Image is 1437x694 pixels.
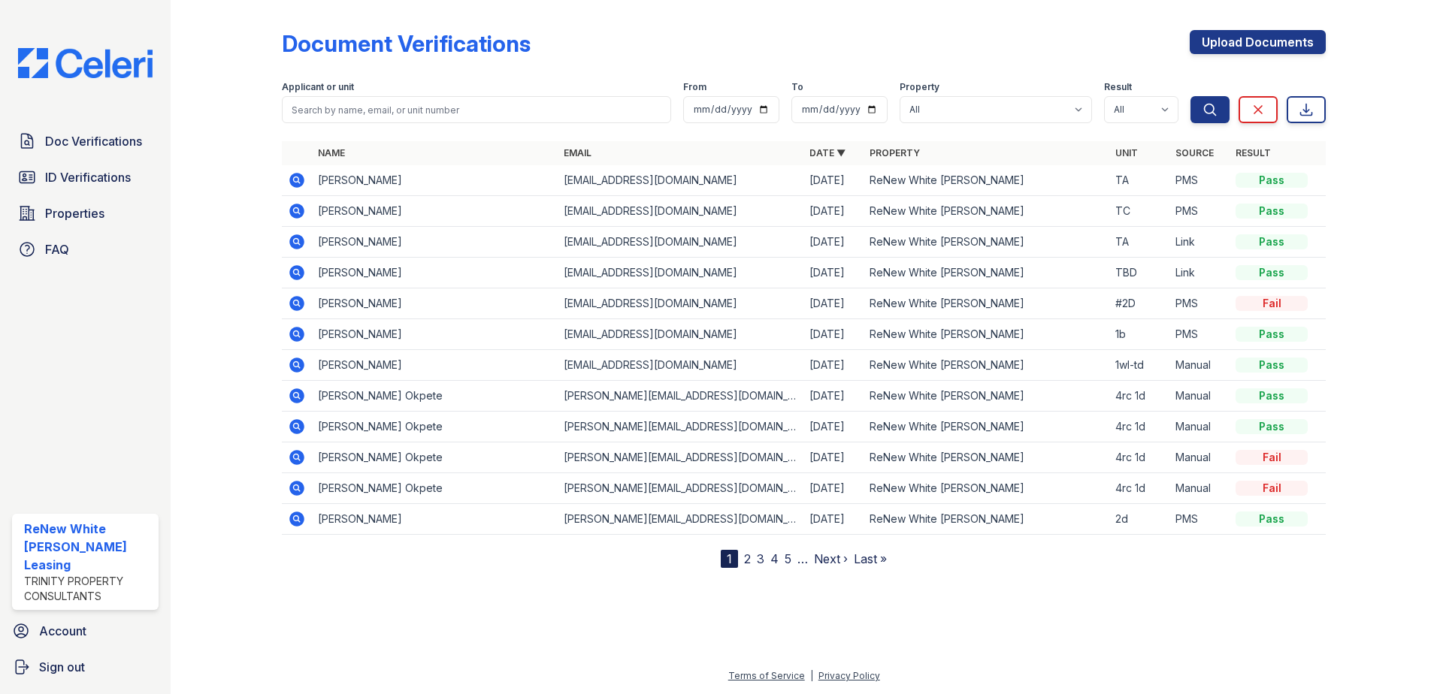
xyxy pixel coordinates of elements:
td: Manual [1169,412,1230,442]
input: Search by name, email, or unit number [282,96,671,123]
td: [PERSON_NAME] [312,227,558,258]
td: [PERSON_NAME][EMAIL_ADDRESS][DOMAIN_NAME] [558,412,803,442]
td: [PERSON_NAME] Okpete [312,412,558,442]
a: FAQ [12,234,159,264]
td: Manual [1169,442,1230,473]
td: [PERSON_NAME] [312,319,558,350]
a: Unit [1115,147,1138,158]
label: From [683,81,706,93]
a: 4 [770,551,779,566]
div: Pass [1236,173,1308,188]
label: To [791,81,803,93]
img: CE_Logo_Blue-a8612792a0a2168367f1c8372b55b34899dd931a85d93a1a3d3e32e68fde9ad4.png [6,48,165,78]
span: Properties [45,204,104,222]
a: Next › [814,551,848,566]
td: [PERSON_NAME] [312,504,558,535]
td: [DATE] [803,319,864,350]
div: ReNew White [PERSON_NAME] Leasing [24,520,153,574]
td: PMS [1169,504,1230,535]
div: 1 [721,550,738,568]
td: [PERSON_NAME][EMAIL_ADDRESS][DOMAIN_NAME] [558,381,803,412]
td: TBD [1109,258,1169,288]
a: Account [6,616,165,646]
td: 2d [1109,504,1169,535]
div: Fail [1236,450,1308,465]
td: Link [1169,227,1230,258]
td: [PERSON_NAME] [312,196,558,227]
td: ReNew White [PERSON_NAME] [864,473,1109,504]
div: | [810,670,813,681]
td: PMS [1169,196,1230,227]
td: [DATE] [803,350,864,381]
a: Last » [854,551,887,566]
label: Applicant or unit [282,81,354,93]
td: 1wl-td [1109,350,1169,381]
td: ReNew White [PERSON_NAME] [864,227,1109,258]
div: Pass [1236,388,1308,403]
a: Doc Verifications [12,126,159,156]
span: … [797,550,808,568]
td: PMS [1169,288,1230,319]
td: 4rc 1d [1109,442,1169,473]
a: 2 [744,551,751,566]
div: Pass [1236,511,1308,527]
label: Property [900,81,939,93]
td: ReNew White [PERSON_NAME] [864,196,1109,227]
td: 4rc 1d [1109,381,1169,412]
td: [PERSON_NAME][EMAIL_ADDRESS][DOMAIN_NAME] [558,473,803,504]
td: 4rc 1d [1109,412,1169,442]
div: Pass [1236,358,1308,373]
td: ReNew White [PERSON_NAME] [864,504,1109,535]
td: [PERSON_NAME] [312,350,558,381]
a: Sign out [6,652,165,682]
span: Doc Verifications [45,132,142,150]
div: Pass [1236,234,1308,249]
td: [PERSON_NAME] Okpete [312,442,558,473]
a: Email [564,147,591,158]
td: ReNew White [PERSON_NAME] [864,350,1109,381]
a: 3 [757,551,764,566]
a: Property [870,147,920,158]
td: PMS [1169,165,1230,196]
td: [EMAIL_ADDRESS][DOMAIN_NAME] [558,196,803,227]
td: [PERSON_NAME] [312,258,558,288]
td: [EMAIL_ADDRESS][DOMAIN_NAME] [558,258,803,288]
td: Manual [1169,473,1230,504]
td: [EMAIL_ADDRESS][DOMAIN_NAME] [558,227,803,258]
td: PMS [1169,319,1230,350]
a: Source [1175,147,1214,158]
td: [EMAIL_ADDRESS][DOMAIN_NAME] [558,288,803,319]
td: [PERSON_NAME] Okpete [312,473,558,504]
td: [DATE] [803,381,864,412]
td: [PERSON_NAME] Okpete [312,381,558,412]
a: Name [318,147,345,158]
td: TA [1109,227,1169,258]
td: Link [1169,258,1230,288]
td: #2D [1109,288,1169,319]
td: [DATE] [803,258,864,288]
div: Pass [1236,419,1308,434]
td: 4rc 1d [1109,473,1169,504]
td: [DATE] [803,412,864,442]
a: ID Verifications [12,162,159,192]
td: [DATE] [803,504,864,535]
td: ReNew White [PERSON_NAME] [864,412,1109,442]
a: Upload Documents [1190,30,1326,54]
td: Manual [1169,381,1230,412]
td: [EMAIL_ADDRESS][DOMAIN_NAME] [558,165,803,196]
div: Trinity Property Consultants [24,574,153,604]
div: Pass [1236,204,1308,219]
td: ReNew White [PERSON_NAME] [864,442,1109,473]
td: Manual [1169,350,1230,381]
td: [DATE] [803,288,864,319]
a: Result [1236,147,1271,158]
td: [PERSON_NAME] [312,288,558,319]
a: Terms of Service [728,670,805,681]
div: Fail [1236,296,1308,311]
td: [EMAIL_ADDRESS][DOMAIN_NAME] [558,350,803,381]
td: [PERSON_NAME] [312,165,558,196]
td: [DATE] [803,165,864,196]
td: [EMAIL_ADDRESS][DOMAIN_NAME] [558,319,803,350]
a: Properties [12,198,159,228]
